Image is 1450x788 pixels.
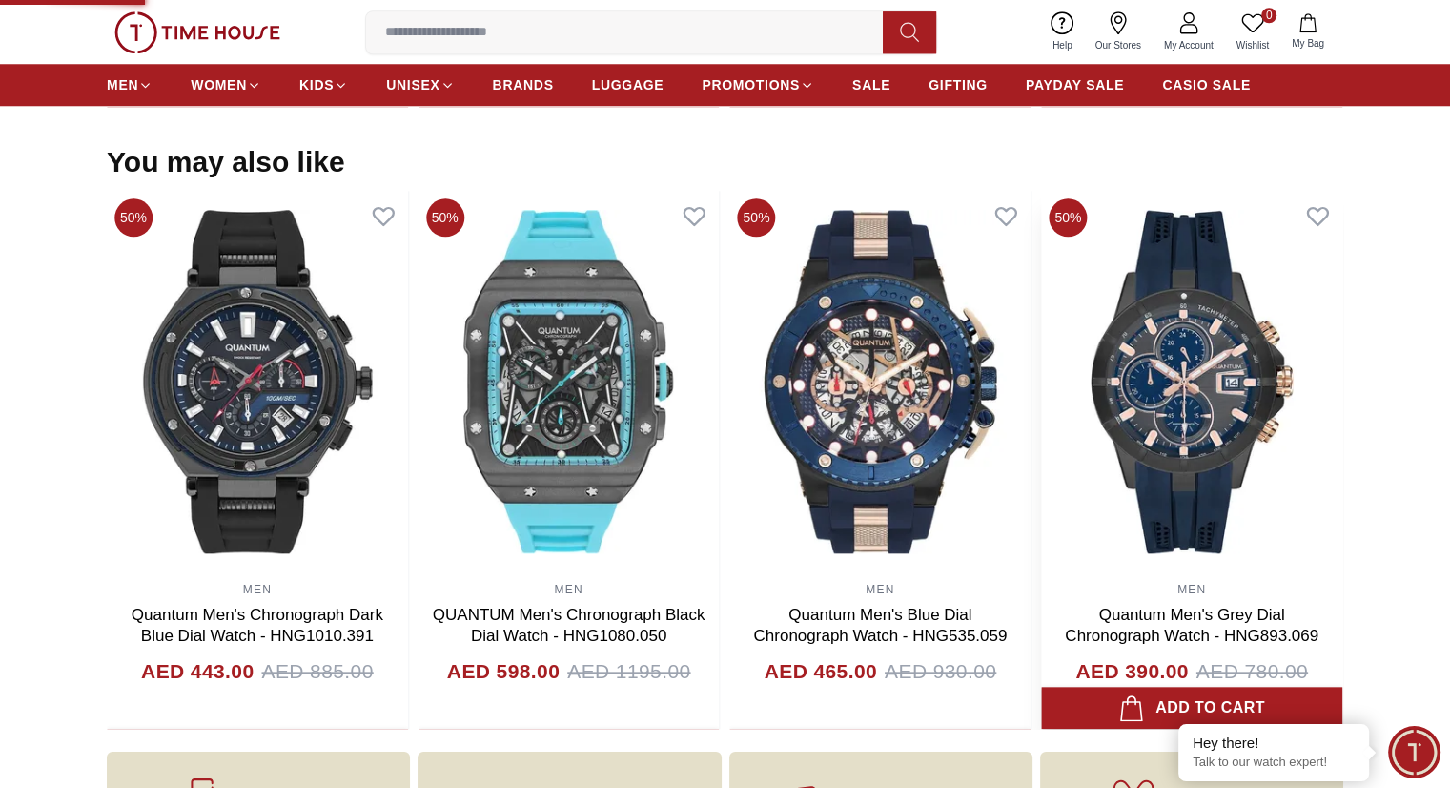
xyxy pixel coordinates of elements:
a: CASIO SALE [1162,68,1251,102]
img: QUANTUM Men's Chronograph Black Dial Watch - HNG1080.050 [419,191,720,572]
a: PAYDAY SALE [1026,68,1124,102]
span: LUGGAGE [592,75,664,94]
span: 50% [738,198,776,237]
a: LUGGAGE [592,68,664,102]
span: AED 780.00 [1196,656,1308,687]
div: Add to cart [1118,695,1265,721]
a: Help [1041,8,1084,56]
span: SALE [852,75,890,94]
img: Quantum Men's Chronograph Dark Blue Dial Watch - HNG1010.391 [107,191,408,572]
img: Quantum Men's Grey Dial Chronograph Watch - HNG893.069 [1041,191,1342,572]
span: AED 1195.00 [567,656,690,687]
p: Talk to our watch expert! [1193,755,1355,771]
span: PAYDAY SALE [1026,75,1124,94]
span: MEN [107,75,138,94]
span: UNISEX [386,75,439,94]
div: Hey there! [1193,734,1355,753]
h4: AED 465.00 [765,656,877,687]
h4: AED 390.00 [1075,656,1188,687]
a: MEN [243,583,272,596]
a: QUANTUM Men's Chronograph Black Dial Watch - HNG1080.050 [433,606,705,645]
a: Quantum Men's Grey Dial Chronograph Watch - HNG893.069 [1065,606,1318,645]
span: 50% [426,198,464,237]
a: SALE [852,68,890,102]
a: MEN [866,583,894,596]
span: 50% [1049,198,1087,237]
span: WOMEN [191,75,247,94]
span: My Bag [1284,36,1332,51]
span: CASIO SALE [1162,75,1251,94]
h4: AED 598.00 [447,656,560,687]
a: KIDS [299,68,348,102]
a: UNISEX [386,68,454,102]
a: BRANDS [493,68,554,102]
button: My Bag [1280,10,1336,54]
span: BRANDS [493,75,554,94]
a: GIFTING [929,68,988,102]
img: Quantum Men's Blue Dial Chronograph Watch - HNG535.059 [730,191,1031,572]
a: Quantum Men's Chronograph Dark Blue Dial Watch - HNG1010.391 [132,606,383,645]
h2: You may also like [107,145,345,179]
span: Help [1045,38,1080,52]
span: Wishlist [1229,38,1276,52]
a: Quantum Men's Blue Dial Chronograph Watch - HNG535.059 [753,606,1007,645]
div: Chat Widget [1388,726,1440,778]
span: KIDS [299,75,334,94]
span: 0 [1261,8,1276,23]
span: My Account [1156,38,1221,52]
a: PROMOTIONS [702,68,814,102]
span: PROMOTIONS [702,75,800,94]
span: AED 885.00 [261,656,373,687]
a: WOMEN [191,68,261,102]
img: ... [114,11,280,53]
a: MEN [107,68,153,102]
span: 50% [114,198,153,237]
a: MEN [554,583,582,596]
a: MEN [1177,583,1206,596]
a: Our Stores [1084,8,1153,56]
span: AED 930.00 [885,656,996,687]
a: 0Wishlist [1225,8,1280,56]
span: GIFTING [929,75,988,94]
h4: AED 443.00 [141,656,254,687]
span: Our Stores [1088,38,1149,52]
button: Add to cart [1041,687,1342,729]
